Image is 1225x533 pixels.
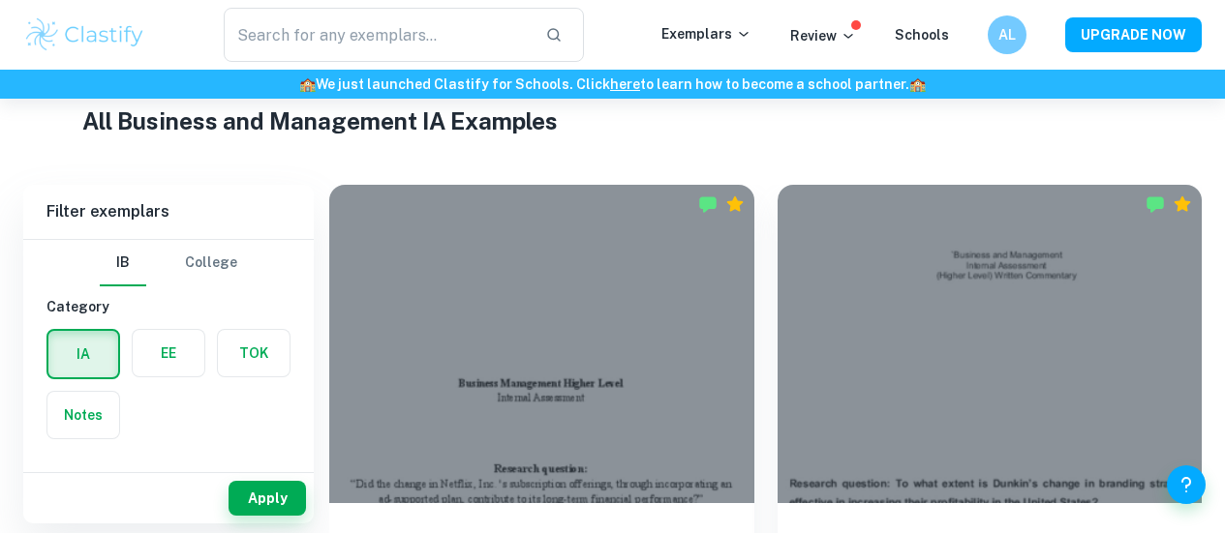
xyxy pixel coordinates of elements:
[988,15,1026,54] button: AL
[185,240,237,286] button: College
[46,296,291,317] h6: Category
[218,330,290,376] button: TOK
[229,481,306,516] button: Apply
[100,240,237,286] div: Filter type choice
[909,76,926,92] span: 🏫
[82,104,1143,138] h1: All Business and Management IA Examples
[100,240,146,286] button: IB
[895,27,949,43] a: Schools
[610,76,640,92] a: here
[1167,465,1206,504] button: Help and Feedback
[133,330,204,376] button: EE
[23,15,146,54] img: Clastify logo
[299,76,316,92] span: 🏫
[725,194,745,214] div: Premium
[661,23,751,44] p: Exemplars
[790,25,856,46] p: Review
[224,8,530,62] input: Search for any exemplars...
[1146,194,1165,214] img: Marked
[23,185,314,239] h6: Filter exemplars
[996,24,1019,45] h6: AL
[4,74,1221,95] h6: We just launched Clastify for Schools. Click to learn how to become a school partner.
[698,194,718,214] img: Marked
[48,331,118,377] button: IA
[46,462,291,484] h6: Subject
[47,392,119,438] button: Notes
[1065,17,1202,52] button: UPGRADE NOW
[1173,194,1192,214] div: Premium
